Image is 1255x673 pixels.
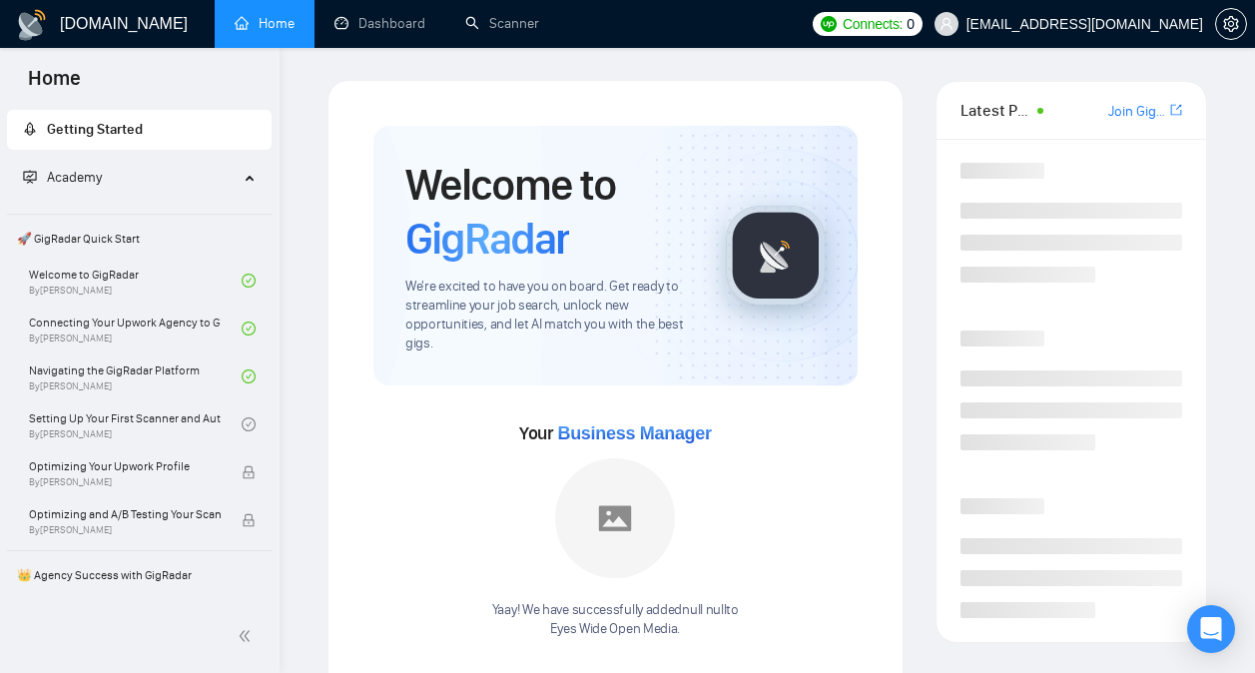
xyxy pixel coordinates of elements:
img: upwork-logo.png [821,16,837,32]
span: lock [242,465,256,479]
a: searchScanner [465,15,539,32]
span: check-circle [242,369,256,383]
span: Your [519,422,712,444]
a: Navigating the GigRadar PlatformBy[PERSON_NAME] [29,354,242,398]
span: Optimizing and A/B Testing Your Scanner for Better Results [29,504,221,524]
span: Getting Started [47,121,143,138]
span: check-circle [242,417,256,431]
a: Welcome to GigRadarBy[PERSON_NAME] [29,259,242,303]
span: Latest Posts from the GigRadar Community [960,98,1031,123]
span: By [PERSON_NAME] [29,476,221,488]
span: 👑 Agency Success with GigRadar [9,555,270,595]
a: Setting Up Your First Scanner and Auto-BidderBy[PERSON_NAME] [29,402,242,446]
span: double-left [238,626,258,646]
a: setting [1215,16,1247,32]
span: By [PERSON_NAME] [29,524,221,536]
span: user [940,17,953,31]
h1: Welcome to [405,158,694,266]
a: export [1170,101,1182,120]
span: 🚀 GigRadar Quick Start [9,219,270,259]
span: GigRadar [405,212,569,266]
a: Join GigRadar Slack Community [1108,101,1166,123]
a: dashboardDashboard [334,15,425,32]
span: We're excited to have you on board. Get ready to streamline your job search, unlock new opportuni... [405,278,694,353]
a: homeHome [235,15,295,32]
span: 0 [907,13,915,35]
span: rocket [23,122,37,136]
span: Connects: [843,13,903,35]
span: Academy [23,169,102,186]
span: check-circle [242,274,256,288]
span: Home [12,64,97,106]
button: setting [1215,8,1247,40]
span: Business Manager [557,423,711,443]
span: setting [1216,16,1246,32]
span: lock [242,513,256,527]
div: Yaay! We have successfully added null null to [492,601,739,639]
img: logo [16,9,48,41]
span: Academy [47,169,102,186]
span: Optimizing Your Upwork Profile [29,456,221,476]
div: Open Intercom Messenger [1187,605,1235,653]
img: gigradar-logo.png [726,206,826,306]
span: export [1170,102,1182,118]
span: fund-projection-screen [23,170,37,184]
li: Getting Started [7,110,272,150]
a: Connecting Your Upwork Agency to GigRadarBy[PERSON_NAME] [29,307,242,350]
p: Eyes Wide Open Media . [492,620,739,639]
span: check-circle [242,322,256,336]
img: placeholder.png [555,458,675,578]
